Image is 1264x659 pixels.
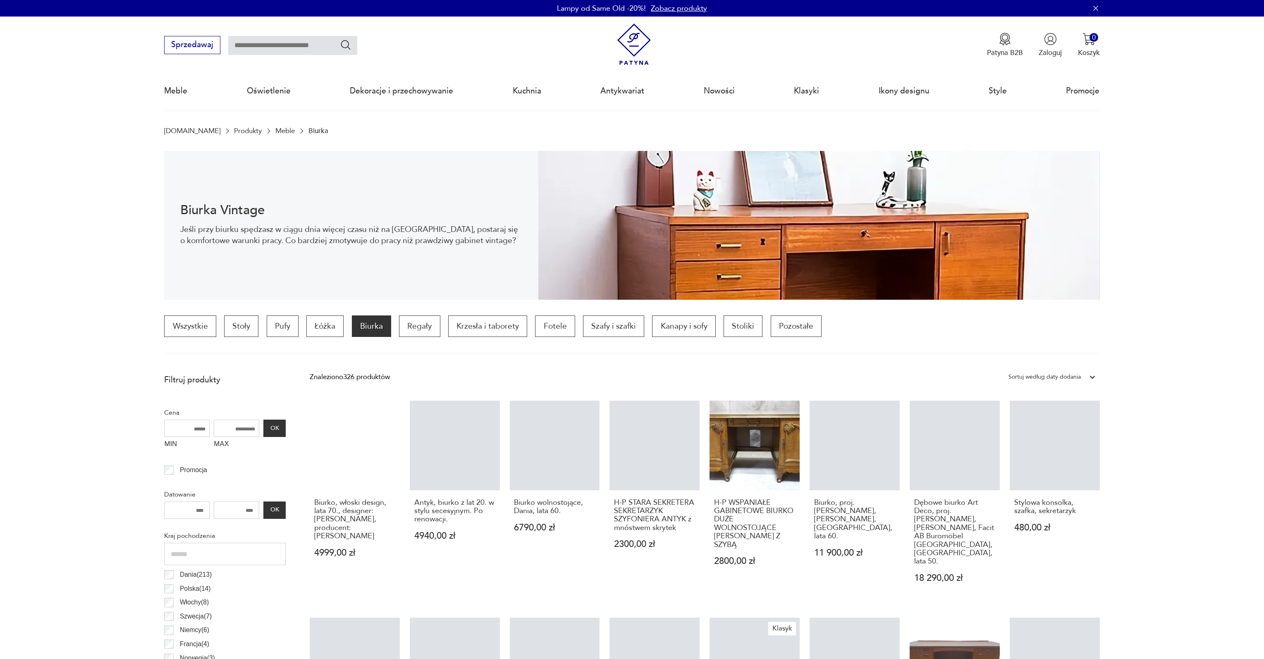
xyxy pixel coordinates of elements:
a: Krzesła i taborety [448,315,527,337]
a: Pozostałe [771,315,822,337]
p: Francja ( 4 ) [180,639,209,649]
h3: Stylowa konsolka, szafka, sekretarzyk [1014,499,1095,516]
img: Ikonka użytkownika [1044,33,1057,45]
h3: Biurko, włoski design, lata 70., designer: [PERSON_NAME], producent: [PERSON_NAME] [314,499,395,541]
p: Datowanie [164,489,286,500]
button: 0Koszyk [1078,33,1100,57]
a: Kanapy i sofy [652,315,715,337]
a: Dekoracje i przechowywanie [350,72,453,110]
a: Oświetlenie [247,72,291,110]
a: H-P WSPANIAŁE GABINETOWE BIURKO DUŻE WOLNOSTOJĄCE LUDWIK DĄB Z SZYBĄH-P WSPANIAŁE GABINETOWE BIUR... [710,401,800,602]
a: Antykwariat [600,72,644,110]
p: Lampy od Same Old -20%! [557,3,646,14]
a: Biurko, proj. G. Omann, Omann Jun, Dania, lata 60.Biurko, proj. [PERSON_NAME], [PERSON_NAME], [GE... [810,401,900,602]
h3: Biurko wolnostojące, Dania, lata 60. [514,499,595,516]
p: 4999,00 zł [314,549,395,557]
a: Klasyki [794,72,819,110]
p: 4940,00 zł [414,532,495,540]
label: MAX [214,437,259,453]
p: Dania ( 213 ) [180,569,212,580]
p: Polska ( 14 ) [180,583,211,594]
a: Nowości [704,72,735,110]
div: Znaleziono 326 produktów [310,372,390,382]
h3: H-P WSPANIAŁE GABINETOWE BIURKO DUŻE WOLNOSTOJĄCE [PERSON_NAME] Z SZYBĄ [714,499,795,549]
p: 6790,00 zł [514,523,595,532]
p: 2800,00 zł [714,557,795,566]
p: Szwecja ( 7 ) [180,611,212,622]
a: Ikony designu [879,72,929,110]
a: Wszystkie [164,315,216,337]
a: Zobacz produkty [651,3,707,14]
a: Szafy i szafki [583,315,644,337]
p: 480,00 zł [1014,523,1095,532]
a: Produkty [234,127,262,135]
a: [DOMAIN_NAME] [164,127,220,135]
button: Sprzedawaj [164,36,220,54]
a: Biurko, włoski design, lata 70., designer: Giancarlo Piretti, producent: Anonima CastelliBiurko, ... [310,401,400,602]
p: Włochy ( 8 ) [180,597,209,608]
p: Zaloguj [1039,48,1062,57]
img: Patyna - sklep z meblami i dekoracjami vintage [613,24,655,65]
p: Kraj pochodzenia [164,530,286,541]
button: Szukaj [340,39,352,51]
p: Koszyk [1078,48,1100,57]
button: OK [263,501,286,519]
div: Sortuj według daty dodania [1008,372,1081,382]
p: 18 290,00 zł [914,574,995,583]
label: MIN [164,437,210,453]
p: 2300,00 zł [614,540,695,549]
a: Biurko wolnostojące, Dania, lata 60.Biurko wolnostojące, Dania, lata 60.6790,00 zł [510,401,600,602]
p: 11 900,00 zł [814,549,895,557]
p: Cena [164,407,286,418]
a: Regały [399,315,440,337]
img: Ikona medalu [999,33,1011,45]
a: Antyk, biurko z lat 20. w stylu secesyjnym. Po renowacji.Antyk, biurko z lat 20. w stylu secesyjn... [410,401,500,602]
button: Zaloguj [1039,33,1062,57]
a: Sprzedawaj [164,42,220,49]
a: Stoły [224,315,258,337]
h3: Biurko, proj. [PERSON_NAME], [PERSON_NAME], [GEOGRAPHIC_DATA], lata 60. [814,499,895,541]
button: OK [263,420,286,437]
a: Stylowa konsolka, szafka, sekretarzykStylowa konsolka, szafka, sekretarzyk480,00 zł [1010,401,1100,602]
h3: H-P STARA SEKRETERA SEKRETARZYK SZYFONIERA ANTYK z mnóstwem skrytek [614,499,695,532]
a: Pufy [267,315,299,337]
h3: Antyk, biurko z lat 20. w stylu secesyjnym. Po renowacji. [414,499,495,524]
p: Filtruj produkty [164,375,286,385]
a: Biurka [352,315,391,337]
img: 217794b411677fc89fd9d93ef6550404.webp [538,151,1099,300]
a: Kuchnia [513,72,541,110]
a: Łóżka [306,315,344,337]
h3: Dębowe biurko Art Deco, proj. [PERSON_NAME], [PERSON_NAME], Facit AB Buromöbel [GEOGRAPHIC_DATA],... [914,499,995,566]
p: Niemcy ( 6 ) [180,625,209,635]
h1: Biurka Vintage [180,204,523,216]
p: Jeśli przy biurku spędzasz w ciągu dnia więcej czasu niż na [GEOGRAPHIC_DATA], postaraj się o kom... [180,224,523,246]
a: Style [989,72,1007,110]
a: Fotele [535,315,575,337]
a: Promocje [1066,72,1099,110]
a: Dębowe biurko Art Deco, proj. Gunnar Ericsson, Atvidaberg, Facit AB Buromöbel Zurich, Szwajcaria,... [910,401,1000,602]
a: Meble [275,127,295,135]
a: Meble [164,72,187,110]
p: Promocja [180,465,207,475]
div: 0 [1090,33,1098,42]
a: Stoliki [724,315,762,337]
a: H-P STARA SEKRETERA SEKRETARZYK SZYFONIERA ANTYK z mnóstwem skrytekH-P STARA SEKRETERA SEKRETARZY... [609,401,700,602]
p: Patyna B2B [987,48,1023,57]
img: Ikona koszyka [1082,33,1095,45]
button: Patyna B2B [987,33,1023,57]
p: Biurka [308,127,328,135]
a: Ikona medaluPatyna B2B [987,33,1023,57]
